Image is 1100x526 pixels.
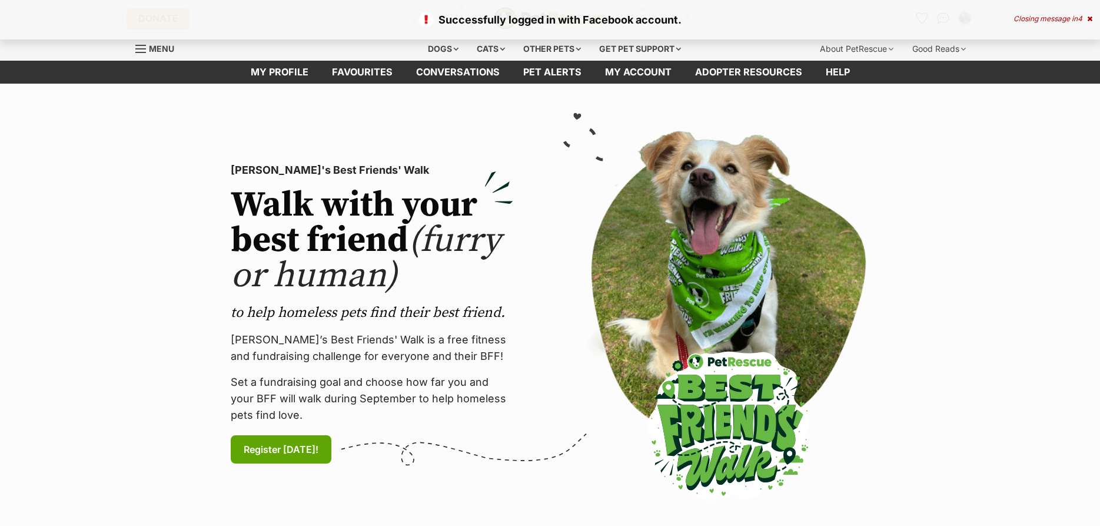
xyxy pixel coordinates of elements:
p: Set a fundraising goal and choose how far you and your BFF will walk during September to help hom... [231,374,513,424]
a: Favourites [320,61,404,84]
p: [PERSON_NAME]’s Best Friends' Walk is a free fitness and fundraising challenge for everyone and t... [231,332,513,365]
div: Cats [468,37,513,61]
a: Help [814,61,862,84]
span: (furry or human) [231,219,501,298]
a: My profile [239,61,320,84]
div: Good Reads [904,37,974,61]
span: Menu [149,44,174,54]
div: About PetRescue [812,37,902,61]
a: conversations [404,61,511,84]
p: [PERSON_NAME]'s Best Friends' Walk [231,162,513,178]
div: Get pet support [591,37,689,61]
a: Menu [135,37,182,58]
h2: Walk with your best friend [231,188,513,294]
div: Other pets [515,37,589,61]
div: Dogs [420,37,467,61]
span: Register [DATE]! [244,442,318,456]
a: My account [593,61,683,84]
a: Adopter resources [683,61,814,84]
a: Pet alerts [511,61,593,84]
p: to help homeless pets find their best friend. [231,303,513,322]
a: Register [DATE]! [231,435,331,464]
